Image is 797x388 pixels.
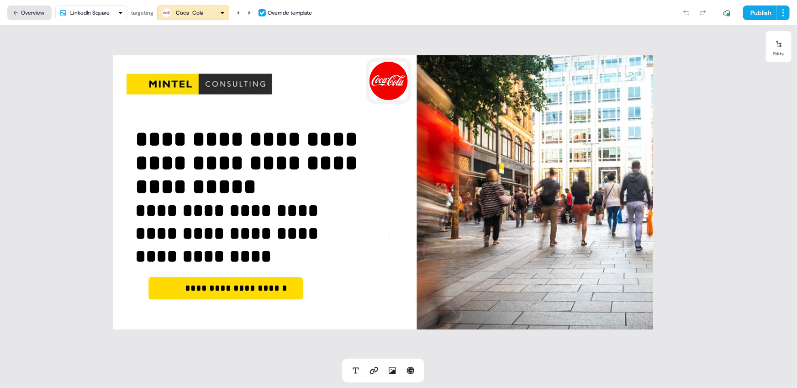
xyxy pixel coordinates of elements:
button: Publish [743,5,777,20]
div: Coca-Cola [176,8,203,17]
div: Override template [268,8,312,17]
button: Coca-Cola [157,5,229,20]
div: targeting [131,8,153,17]
button: Overview [7,5,52,20]
button: Edits [766,37,792,57]
div: LinkedIn Square [70,8,110,17]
